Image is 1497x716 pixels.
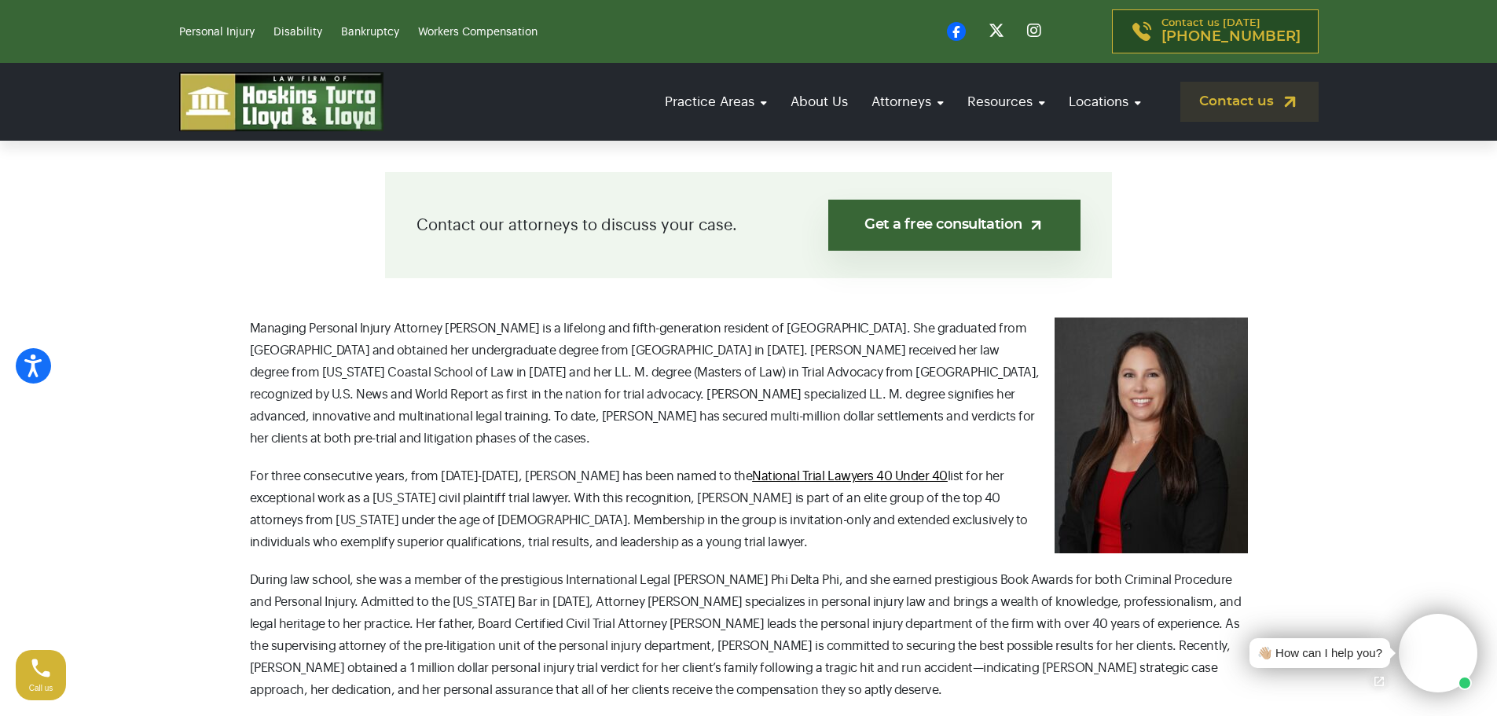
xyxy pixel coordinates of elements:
a: National Trial Lawyers 40 Under 40 [752,470,948,483]
p: For three consecutive years, from [DATE]-[DATE], [PERSON_NAME] has been named to the list for her... [250,465,1248,553]
span: Managing Personal Injury Attorney [PERSON_NAME] is a lifelong and fifth-generation resident of [G... [250,322,1040,445]
a: Open chat [1363,665,1396,698]
div: Contact our attorneys to discuss your case. [385,172,1112,278]
a: Get a free consultation [828,200,1081,251]
a: Locations [1061,79,1149,124]
a: Bankruptcy [341,27,399,38]
a: Contact us [DATE][PHONE_NUMBER] [1112,9,1319,53]
p: Contact us [DATE] [1161,18,1301,45]
span: Call us [29,684,53,692]
a: Resources [959,79,1053,124]
span: [PHONE_NUMBER] [1161,29,1301,45]
img: logo [179,72,383,131]
a: Contact us [1180,82,1319,122]
a: Personal Injury [179,27,255,38]
p: During law school, she was a member of the prestigious International Legal [PERSON_NAME] Phi Delt... [250,569,1248,701]
a: Practice Areas [657,79,775,124]
a: Disability [273,27,322,38]
a: About Us [783,79,856,124]
div: 👋🏼 How can I help you? [1257,644,1382,663]
a: Workers Compensation [418,27,538,38]
img: arrow-up-right-light.svg [1028,217,1044,233]
a: Attorneys [864,79,952,124]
